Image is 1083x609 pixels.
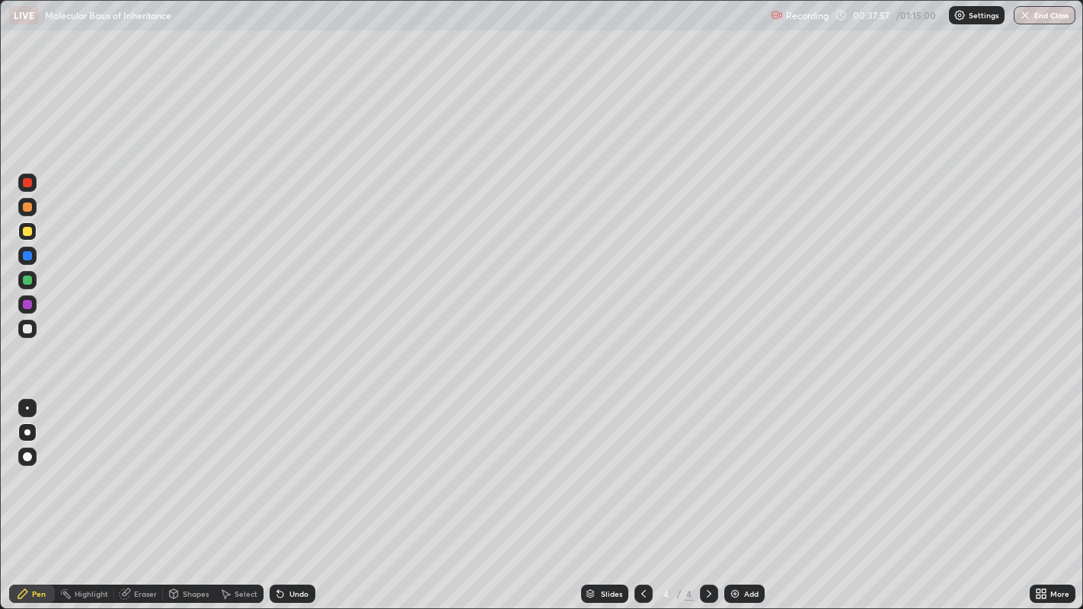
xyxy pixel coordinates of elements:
div: Eraser [134,590,157,598]
div: Highlight [75,590,108,598]
div: Pen [32,590,46,598]
div: 4 [659,589,674,598]
p: Molecular Basis of Inheritance [45,9,171,21]
p: Settings [969,11,998,19]
img: add-slide-button [729,588,741,600]
img: end-class-cross [1019,9,1031,21]
img: recording.375f2c34.svg [771,9,783,21]
div: More [1050,590,1069,598]
div: Shapes [183,590,209,598]
div: Add [744,590,759,598]
button: End Class [1014,6,1075,24]
div: 4 [685,587,694,601]
img: class-settings-icons [954,9,966,21]
p: LIVE [14,9,34,21]
div: Slides [601,590,622,598]
div: Undo [289,590,308,598]
p: Recording [786,10,829,21]
div: / [677,589,682,598]
div: Select [235,590,257,598]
